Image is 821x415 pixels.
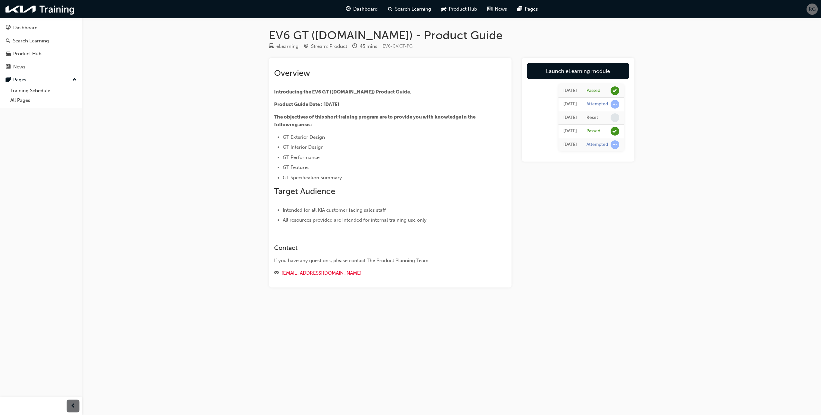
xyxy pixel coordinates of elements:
span: Pages [525,5,538,13]
div: eLearning [276,43,299,50]
div: Dashboard [13,24,38,31]
button: DashboardSearch LearningProduct HubNews [3,21,79,74]
span: search-icon [6,38,10,44]
a: Dashboard [3,22,79,34]
span: GT Performance [283,155,319,160]
a: All Pages [8,95,79,105]
span: Dashboard [353,5,378,13]
span: Introducing the EV6 GT ([DOMAIN_NAME]) Product Guide. [274,89,411,95]
a: guage-iconDashboard [341,3,383,16]
span: Target Audience [274,186,335,196]
a: Training Schedule [8,86,79,96]
span: news-icon [487,5,492,13]
div: Attempted [586,101,608,107]
a: Launch eLearning module [527,63,629,79]
div: Type [269,42,299,50]
a: Search Learning [3,35,79,47]
h3: Contact [274,244,483,252]
div: Passed [586,88,600,94]
span: learningRecordVerb_ATTEMPT-icon [611,140,619,149]
span: target-icon [304,44,309,49]
div: Thu Aug 21 2025 13:47:16 GMT+1000 (Australian Eastern Standard Time) [563,101,577,108]
div: 45 mins [360,43,377,50]
span: Search Learning [395,5,431,13]
span: guage-icon [6,25,11,31]
div: News [13,63,25,71]
span: GT Specification Summary [283,175,342,181]
span: learningRecordVerb_PASS-icon [611,127,619,136]
div: Pages [13,76,26,84]
span: Product Hub [449,5,477,13]
span: learningRecordVerb_NONE-icon [611,113,619,122]
span: car-icon [441,5,446,13]
span: prev-icon [71,402,76,410]
span: learningRecordVerb_PASS-icon [611,86,619,95]
span: email-icon [274,270,279,276]
a: Product Hub [3,48,79,60]
span: clock-icon [352,44,357,49]
span: pages-icon [517,5,522,13]
span: Overview [274,68,310,78]
div: Stream: Product [311,43,347,50]
span: guage-icon [346,5,351,13]
a: search-iconSearch Learning [383,3,436,16]
a: car-iconProduct Hub [436,3,482,16]
span: news-icon [6,64,11,70]
img: kia-training [3,3,77,16]
div: Thu Aug 21 2025 13:47:14 GMT+1000 (Australian Eastern Standard Time) [563,114,577,121]
div: Product Hub [13,50,42,57]
span: GT Features [283,164,309,170]
a: pages-iconPages [512,3,543,16]
h1: EV6 GT ([DOMAIN_NAME]) - Product Guide [269,28,634,42]
a: [EMAIL_ADDRESS][DOMAIN_NAME] [281,270,362,276]
span: up-icon [72,76,77,84]
span: learningResourceType_ELEARNING-icon [269,44,274,49]
button: Pages [3,74,79,86]
a: news-iconNews [482,3,512,16]
div: Reset [586,115,598,121]
div: Thu Aug 21 2025 13:45:33 GMT+1000 (Australian Eastern Standard Time) [563,128,577,135]
span: Product Guide Date : [DATE] [274,102,339,107]
span: All resources provided are Intended for internal training use only [283,217,427,223]
div: If you have any questions, please contact The Product Planning Team. [274,257,483,264]
div: Passed [586,128,600,134]
span: search-icon [388,5,392,13]
button: RG [807,4,818,15]
span: car-icon [6,51,11,57]
div: Attempted [586,142,608,148]
span: learningRecordVerb_ATTEMPT-icon [611,100,619,109]
span: GT Interior Design [283,144,324,150]
span: News [495,5,507,13]
span: The objectives of this short training program are to provide you with knowledge in the following ... [274,114,476,128]
div: Sat Aug 16 2025 23:05:27 GMT+1000 (Australian Eastern Standard Time) [563,141,577,148]
span: GT Exterior Design [283,134,325,140]
div: Email [274,269,483,277]
div: Thu Aug 21 2025 13:48:58 GMT+1000 (Australian Eastern Standard Time) [563,87,577,94]
div: Duration [352,42,377,50]
span: Learning resource code [383,43,412,49]
span: RG [809,5,816,13]
span: pages-icon [6,77,11,83]
div: Search Learning [13,37,49,45]
div: Stream [304,42,347,50]
span: Intended for all KIA customer facing sales staff [283,207,386,213]
a: News [3,61,79,73]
